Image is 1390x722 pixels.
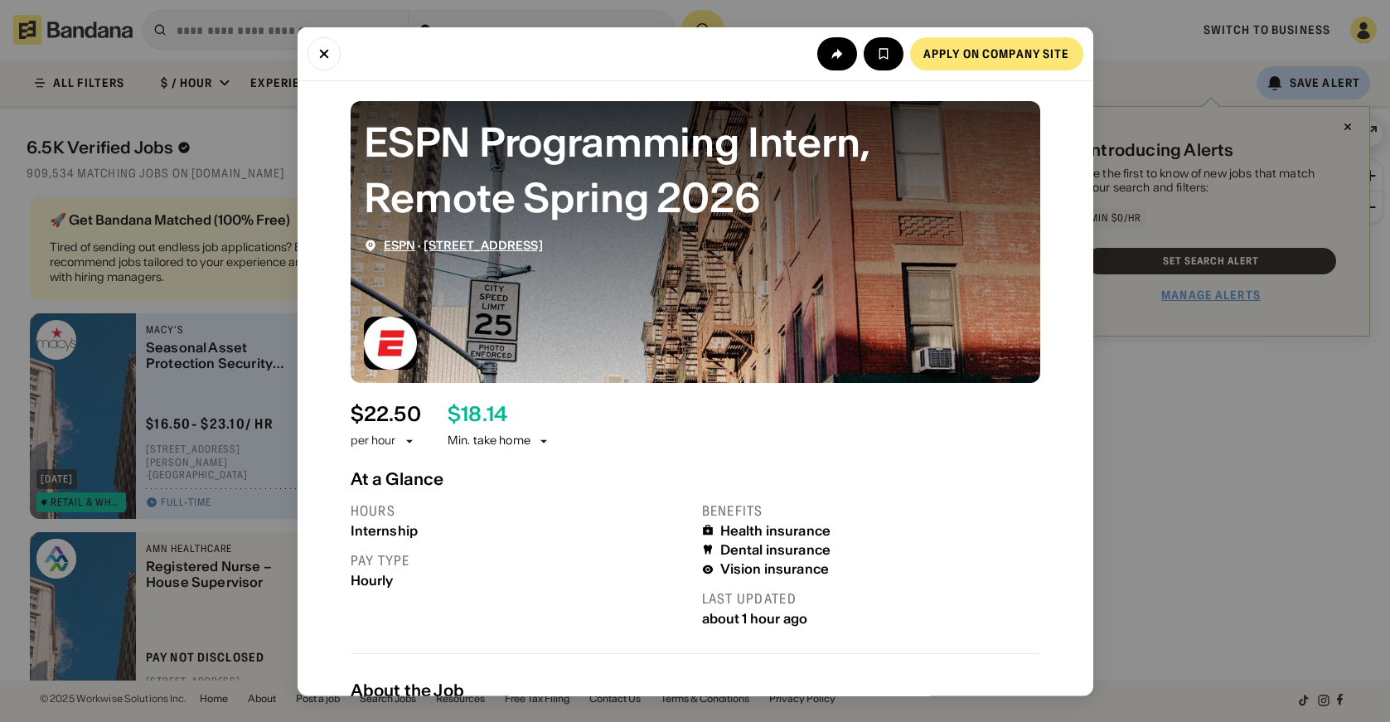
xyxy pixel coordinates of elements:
div: Apply on company site [923,47,1070,59]
div: Vision insurance [720,561,830,577]
a: Apply on company site [910,36,1083,70]
div: about 1 hour ago [702,611,1040,627]
div: per hour [351,433,396,449]
div: Hourly [351,572,689,588]
div: About the Job [351,681,1040,700]
a: ESPN [384,237,416,252]
div: ESPN Programming Intern, Remote Spring 2026 [364,114,1027,225]
div: Internship [351,522,689,538]
img: ESPN logo [364,316,417,369]
div: Pay type [351,551,689,569]
div: Last updated [702,590,1040,608]
div: Hours [351,502,689,519]
div: Dental insurance [720,541,831,557]
div: At a Glance [351,468,1040,488]
div: $ 22.50 [351,402,421,426]
button: Close [308,36,341,70]
div: Benefits [702,502,1040,519]
div: Health insurance [720,522,831,538]
a: [STREET_ADDRESS] [424,237,542,252]
div: $ 18.14 [448,402,507,426]
div: · [384,238,543,252]
div: Min. take home [448,433,550,449]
